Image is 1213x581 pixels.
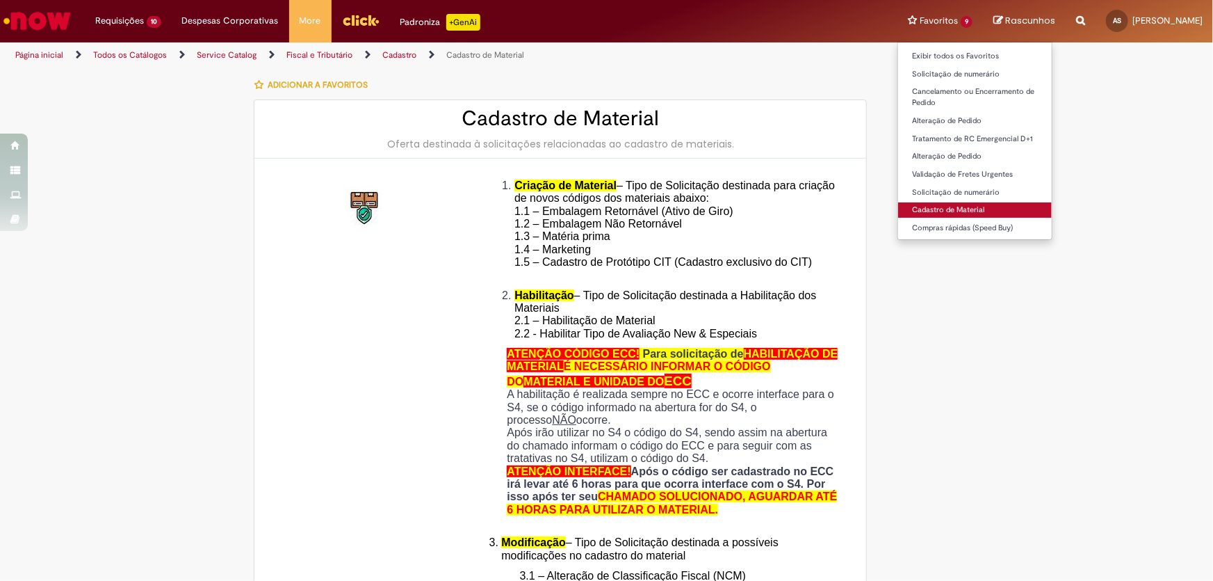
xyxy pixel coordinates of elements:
[898,49,1052,64] a: Exibir todos os Favoritos
[1,7,73,35] img: ServiceNow
[514,289,816,340] span: – Tipo de Solicitação destinada a Habilitação dos Materiais 2.1 – Habilitação de Material 2.2 - H...
[514,180,835,281] span: – Tipo de Solicitação destinada para criação de novos códigos dos materiais abaixo: 1.1 – Embalag...
[300,14,321,28] span: More
[1005,14,1055,27] span: Rascunhos
[268,107,852,130] h2: Cadastro de Material
[514,289,573,301] span: Habilitação
[446,14,480,31] p: +GenAi
[268,79,368,90] span: Adicionar a Favoritos
[552,414,576,426] u: NÃO
[898,202,1052,218] a: Cadastro de Material
[342,10,380,31] img: click_logo_yellow_360x200.png
[898,149,1052,164] a: Alteração de Pedido
[507,465,630,477] span: ATENÇÃO INTERFACE!
[93,49,167,61] a: Todos os Catálogos
[446,49,524,61] a: Cadastro de Material
[898,185,1052,200] a: Solicitação de numerário
[920,14,958,28] span: Favoritos
[898,67,1052,82] a: Solicitação de numerário
[898,113,1052,129] a: Alteração de Pedido
[643,348,744,360] span: Para solicitação de
[501,536,842,562] li: – Tipo de Solicitação destinada a possíveis modificações no cadastro do material
[1113,16,1121,25] span: AS
[182,14,279,28] span: Despesas Corporativas
[382,49,416,61] a: Cadastro
[898,84,1052,110] a: Cancelamento ou Encerramento de Pedido
[507,360,770,387] span: É NECESSÁRIO INFORMAR O CÓDIGO DO
[961,16,972,28] span: 9
[268,137,852,151] div: Oferta destinada à solicitações relacionadas ao cadastro de materiais.
[507,388,842,427] p: A habilitação é realizada sempre no ECC e ocorre interface para o S4, se o código informado na ab...
[898,167,1052,182] a: Validação de Fretes Urgentes
[993,15,1055,28] a: Rascunhos
[254,70,375,100] button: Adicionar a Favoritos
[514,180,617,191] span: Criação de Material
[507,491,837,515] span: CHAMADO SOLUCIONADO, AGUARDAR ATÉ 6 HORAS PARA UTILIZAR O MATERIAL.
[147,16,161,28] span: 10
[197,49,257,61] a: Service Catalog
[523,376,664,388] span: MATERIAL E UNIDADE DO
[400,14,480,31] div: Padroniza
[343,186,388,231] img: Cadastro de Material
[507,348,838,372] span: HABILITAÇÃO DE MATERIAL
[898,132,1052,147] a: Tratamento de RC Emergencial D+1
[507,348,640,360] span: ATENÇÃO CÓDIGO ECC!
[15,49,63,61] a: Página inicial
[501,536,565,548] span: Modificação
[507,427,842,465] p: Após irão utilizar no S4 o código do S4, sendo assim na abertura do chamado informam o código do ...
[898,221,1052,236] a: Compras rápidas (Speed Buy)
[1132,15,1203,26] span: [PERSON_NAME]
[665,374,692,388] span: ECC
[507,465,837,516] strong: Após o código ser cadastrado no ECC irá levar até 6 horas para que ocorra interface com o S4. Por...
[95,14,144,28] span: Requisições
[897,42,1052,240] ul: Favoritos
[10,42,798,68] ul: Trilhas de página
[286,49,352,61] a: Fiscal e Tributário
